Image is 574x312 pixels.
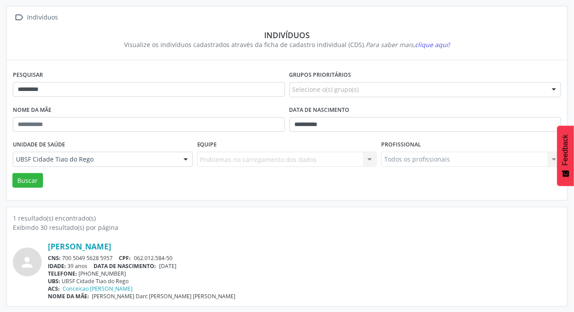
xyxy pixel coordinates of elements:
div: Indivíduos [19,30,555,40]
label: Nome da mãe [13,103,51,117]
div: Exibindo 30 resultado(s) por página [13,223,561,232]
i: person [20,254,35,270]
div: 700 5049 5628 5957 [48,254,561,262]
span: clique aqui! [415,40,450,49]
div: 39 anos [48,262,561,270]
span: TELEFONE: [48,270,77,277]
span: [DATE] [159,262,176,270]
span: ACS: [48,285,60,292]
label: Equipe [197,138,217,152]
div: Indivíduos [26,11,60,24]
div: [PHONE_NUMBER] [48,270,561,277]
a: [PERSON_NAME] [48,241,111,251]
span: UBS: [48,277,60,285]
span: 062.012.584-50 [134,254,172,262]
div: Visualize os indivíduos cadastrados através da ficha de cadastro individual (CDS). [19,40,555,49]
span: DATA DE NASCIMENTO: [94,262,156,270]
i:  [13,11,26,24]
span: NOME DA MÃE: [48,292,89,300]
label: Unidade de saúde [13,138,65,152]
button: Buscar [12,173,43,188]
label: Pesquisar [13,68,43,82]
span: [PERSON_NAME] Darc [PERSON_NAME] [PERSON_NAME] [92,292,236,300]
div: UBSF Cidade Tiao do Rego [48,277,561,285]
label: Grupos prioritários [289,68,351,82]
span: CPF: [119,254,131,262]
span: UBSF Cidade Tiao do Rego [16,155,175,164]
span: Feedback [562,134,570,166]
i: Para saber mais, [366,40,450,49]
label: Data de nascimento [289,103,350,117]
a:  Indivíduos [13,11,60,24]
span: CNS: [48,254,61,262]
span: IDADE: [48,262,66,270]
a: Conceicao [PERSON_NAME] [63,285,133,292]
label: Profissional [381,138,421,152]
div: 1 resultado(s) encontrado(s) [13,213,561,223]
button: Feedback - Mostrar pesquisa [557,126,574,186]
span: Selecione o(s) grupo(s) [293,85,359,94]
